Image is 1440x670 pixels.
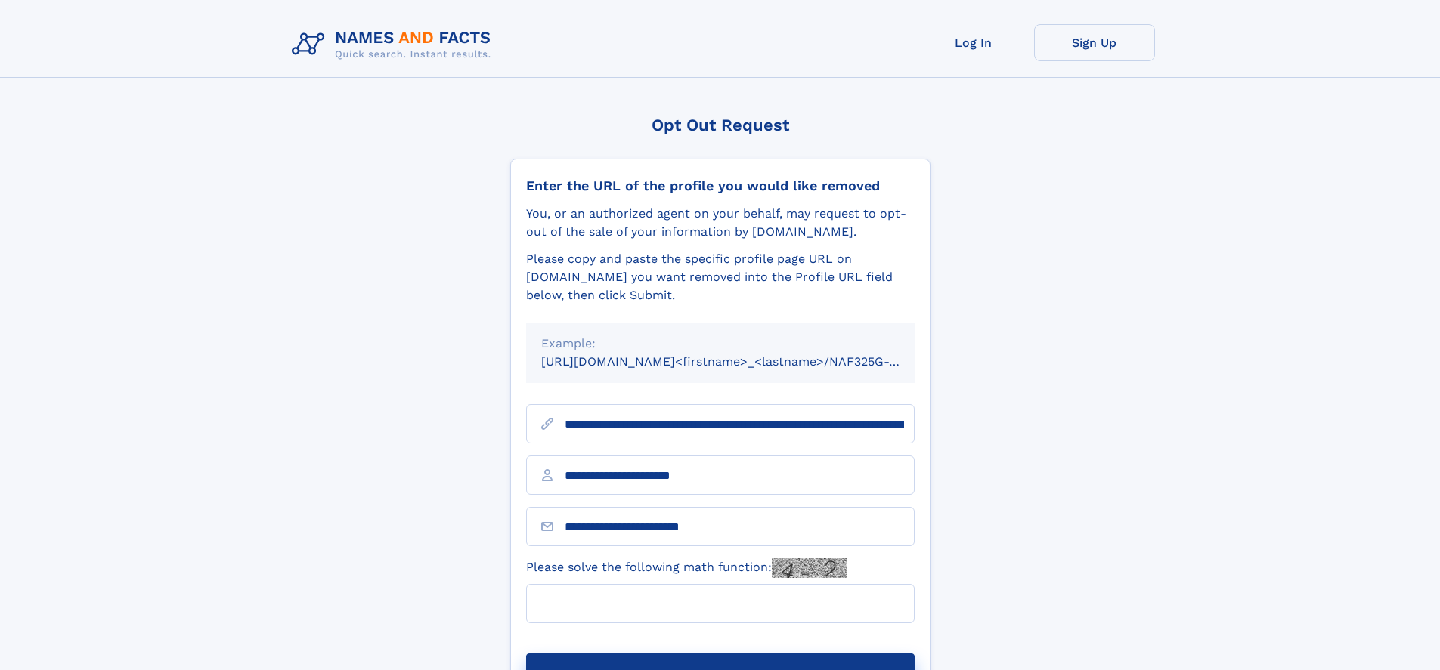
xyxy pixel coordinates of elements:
div: Enter the URL of the profile you would like removed [526,178,915,194]
div: You, or an authorized agent on your behalf, may request to opt-out of the sale of your informatio... [526,205,915,241]
div: Please copy and paste the specific profile page URL on [DOMAIN_NAME] you want removed into the Pr... [526,250,915,304]
img: Logo Names and Facts [286,24,503,65]
a: Log In [913,24,1034,61]
div: Opt Out Request [510,116,931,134]
div: Example: [541,335,900,353]
small: [URL][DOMAIN_NAME]<firstname>_<lastname>/NAF325G-xxxxxxxx [541,354,943,369]
label: Please solve the following math function: [526,558,847,578]
a: Sign Up [1034,24,1155,61]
